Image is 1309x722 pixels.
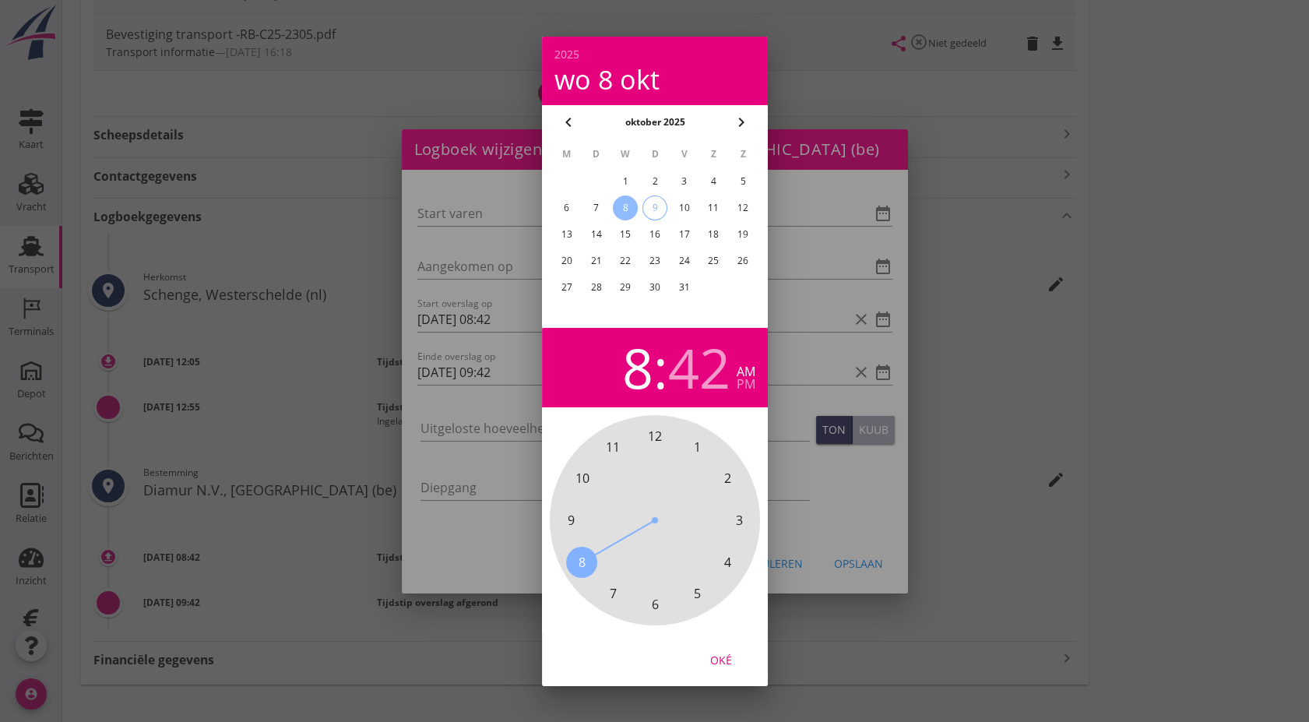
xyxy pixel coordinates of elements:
[737,378,755,390] div: pm
[613,169,638,194] button: 1
[701,222,726,247] button: 18
[613,222,638,247] button: 15
[583,222,608,247] button: 14
[693,583,700,602] span: 5
[554,49,755,60] div: 2025
[701,248,726,273] button: 25
[671,222,696,247] button: 17
[642,196,666,220] div: 9
[699,141,727,167] th: Z
[582,141,610,167] th: D
[620,111,689,134] button: oktober 2025
[554,275,579,300] button: 27
[567,511,574,530] span: 9
[701,195,726,220] button: 11
[554,222,579,247] button: 13
[648,427,662,446] span: 12
[671,248,696,273] button: 24
[611,141,639,167] th: W
[554,66,755,93] div: wo 8 okt
[642,169,667,194] button: 2
[724,469,731,488] span: 2
[613,248,638,273] button: 22
[622,340,653,395] div: 8
[583,195,608,220] button: 7
[641,141,669,167] th: D
[578,553,585,572] span: 8
[583,248,608,273] button: 21
[671,275,696,300] button: 31
[559,113,578,132] i: chevron_left
[613,195,638,220] button: 8
[668,340,730,395] div: 42
[687,646,755,674] button: Oké
[642,222,667,247] button: 16
[732,113,751,132] i: chevron_right
[642,248,667,273] button: 23
[701,169,726,194] button: 4
[642,195,667,220] button: 9
[613,275,638,300] button: 29
[609,583,616,602] span: 7
[730,195,755,220] button: 12
[730,222,755,247] button: 19
[670,141,698,167] th: V
[729,141,757,167] th: Z
[693,438,700,456] span: 1
[730,169,755,194] button: 5
[651,595,658,614] span: 6
[642,275,667,300] button: 30
[671,169,696,194] button: 3
[735,511,742,530] span: 3
[653,340,668,395] span: :
[730,248,755,273] button: 26
[724,553,731,572] span: 4
[575,469,589,488] span: 10
[583,275,608,300] button: 28
[554,195,579,220] button: 6
[606,438,620,456] span: 11
[671,195,696,220] button: 10
[699,651,743,667] div: Oké
[553,141,581,167] th: M
[737,365,755,378] div: am
[554,248,579,273] button: 20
